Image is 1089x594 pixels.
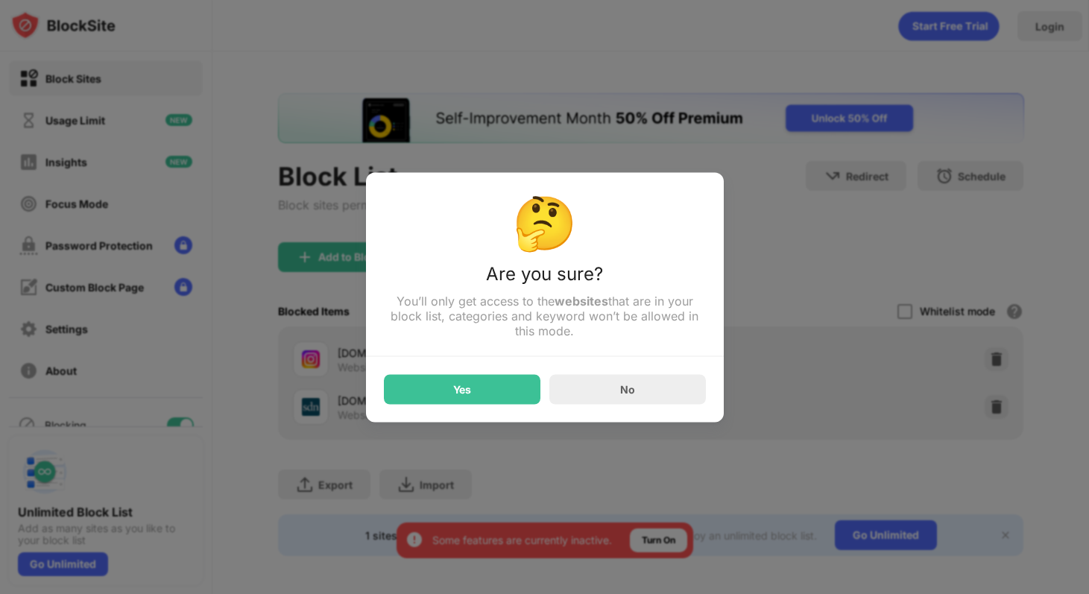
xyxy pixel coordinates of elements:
div: You’ll only get access to the that are in your block list, categories and keyword won’t be allowe... [384,293,706,338]
strong: websites [555,293,608,308]
div: No [620,383,635,396]
div: Are you sure? [384,262,706,293]
div: 🤔 [384,190,706,253]
div: Yes [453,383,471,395]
